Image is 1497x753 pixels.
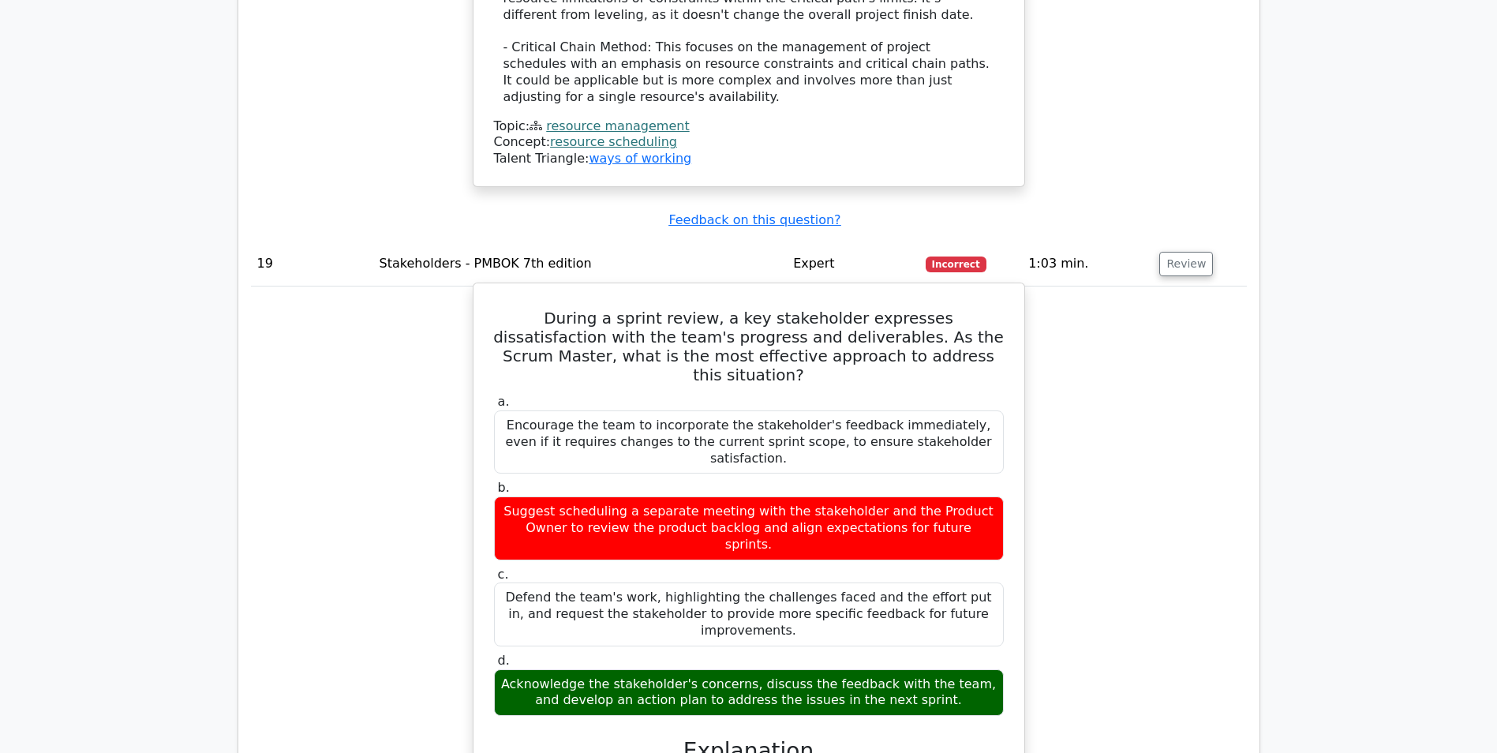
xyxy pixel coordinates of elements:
[926,257,986,272] span: Incorrect
[494,118,1004,167] div: Talent Triangle:
[498,567,509,582] span: c.
[668,212,840,227] a: Feedback on this question?
[498,394,510,409] span: a.
[589,151,691,166] a: ways of working
[550,134,677,149] a: resource scheduling
[492,309,1005,384] h5: During a sprint review, a key stakeholder expresses dissatisfaction with the team's progress and ...
[494,410,1004,474] div: Encourage the team to incorporate the stakeholder's feedback immediately, even if it requires cha...
[498,480,510,495] span: b.
[494,496,1004,560] div: Suggest scheduling a separate meeting with the stakeholder and the Product Owner to review the pr...
[1022,242,1153,287] td: 1:03 min.
[546,118,689,133] a: resource management
[1159,252,1213,276] button: Review
[251,242,373,287] td: 19
[787,242,919,287] td: Expert
[494,583,1004,646] div: Defend the team's work, highlighting the challenges faced and the effort put in, and request the ...
[494,134,1004,151] div: Concept:
[494,118,1004,135] div: Topic:
[373,242,788,287] td: Stakeholders - PMBOK 7th edition
[494,669,1004,717] div: Acknowledge the stakeholder's concerns, discuss the feedback with the team, and develop an action...
[498,653,510,668] span: d.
